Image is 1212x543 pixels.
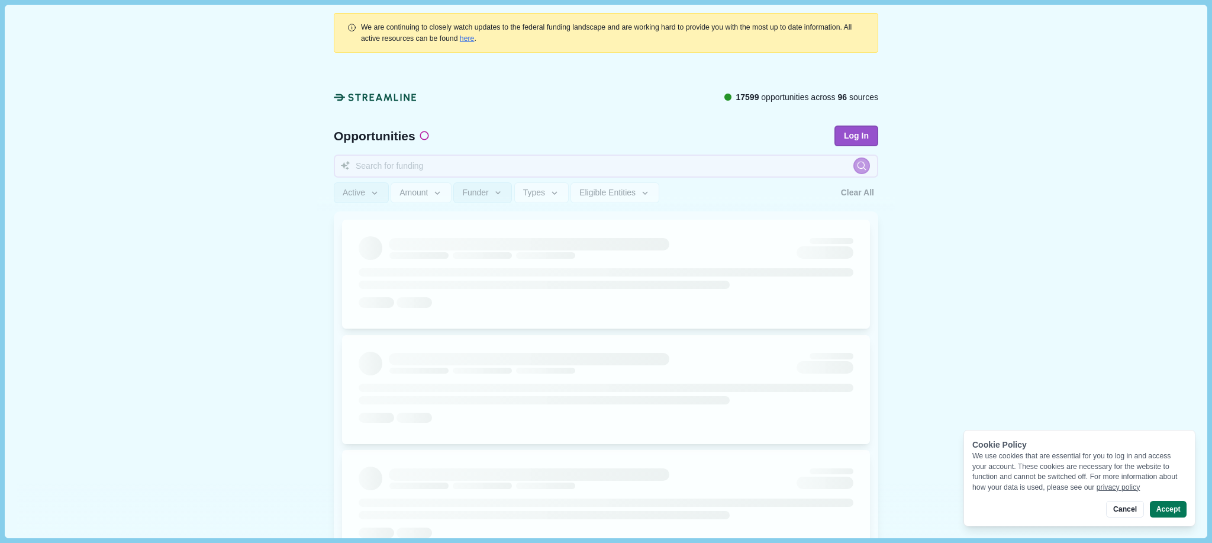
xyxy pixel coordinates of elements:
span: Amount [399,188,428,198]
div: We use cookies that are essential for you to log in and access your account. These cookies are ne... [972,451,1187,493]
button: Accept [1150,501,1187,518]
button: Eligible Entities [570,182,659,203]
input: Search for funding [334,155,878,178]
div: . [361,22,865,44]
button: Cancel [1106,501,1143,518]
button: Clear All [837,182,878,203]
span: Eligible Entities [579,188,636,198]
button: Types [514,182,569,203]
span: opportunities across sources [736,91,878,104]
button: Amount [391,182,452,203]
a: here [460,34,475,43]
span: Funder [462,188,488,198]
span: Cookie Policy [972,440,1027,449]
span: We are continuing to closely watch updates to the federal funding landscape and are working hard ... [361,23,852,42]
button: Funder [453,182,512,203]
a: privacy policy [1097,483,1140,491]
span: Opportunities [334,130,415,142]
span: Active [343,188,365,198]
span: Types [523,188,545,198]
button: Active [334,182,389,203]
span: 96 [838,92,847,102]
button: Log In [834,126,878,146]
span: 17599 [736,92,759,102]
